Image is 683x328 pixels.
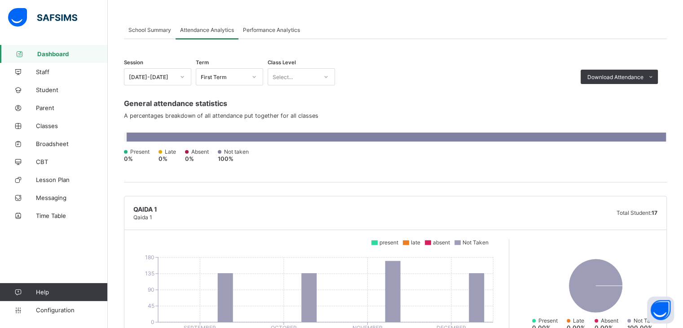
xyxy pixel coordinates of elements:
[159,155,176,162] div: 0 %
[124,99,667,108] span: General attendance statistics
[433,239,450,246] span: absent
[218,155,249,162] div: 100 %
[36,158,108,165] span: CBT
[185,155,209,162] div: 0 %
[145,253,154,260] tspan: 180
[36,86,108,93] span: Student
[36,140,108,147] span: Broadsheet
[627,317,660,324] div: Not Taken
[145,270,154,277] tspan: 135
[411,239,420,246] span: late
[273,68,293,85] div: Select...
[180,27,234,33] span: Attendance Analytics
[463,239,489,246] span: Not Taken
[148,286,154,293] tspan: 90
[36,194,108,201] span: Messaging
[218,148,249,155] div: Not taken
[595,317,618,324] div: Absent
[124,148,150,155] div: Present
[243,27,300,33] span: Performance Analytics
[124,112,667,119] span: A percentages breakdown of all attendance put together for all classes
[124,59,143,66] span: Session
[587,74,643,80] span: Download Attendance
[532,317,558,324] div: Present
[36,122,108,129] span: Classes
[196,59,209,66] span: Term
[124,155,150,162] div: 0 %
[37,50,108,58] span: Dashboard
[185,148,209,155] div: Absent
[159,148,176,155] div: Late
[151,319,154,325] tspan: 0
[652,209,657,216] span: 17
[647,297,674,324] button: Open asap
[36,212,108,219] span: Time Table
[268,59,296,66] span: Class Level
[201,74,247,80] div: First Term
[36,176,108,183] span: Lesson Plan
[617,209,652,216] span: Total Student:
[133,205,157,213] span: Qaida 1
[133,214,157,221] span: Qaida 1
[129,74,175,80] div: [DATE]-[DATE]
[8,8,77,27] img: safsims
[148,302,154,309] tspan: 45
[36,68,108,75] span: Staff
[128,27,171,33] span: School Summary
[567,317,586,324] div: Late
[379,239,398,246] span: present
[36,306,107,314] span: Configuration
[36,288,107,296] span: Help
[36,104,108,111] span: Parent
